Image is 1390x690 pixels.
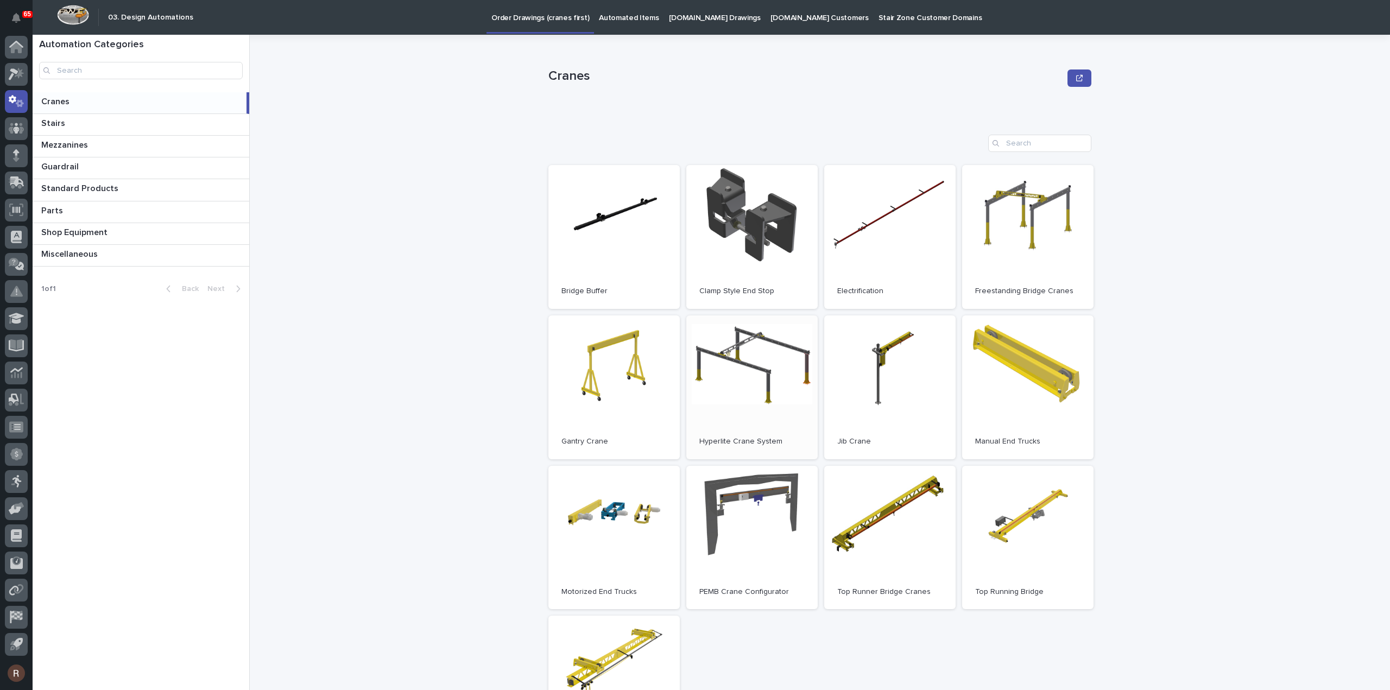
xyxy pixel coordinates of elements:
input: Search [39,62,243,79]
a: MezzaninesMezzanines [33,136,249,157]
button: Back [157,284,203,294]
h2: 03. Design Automations [108,13,193,22]
a: Shop EquipmentShop Equipment [33,223,249,245]
p: Cranes [548,68,1063,84]
p: Jib Crane [837,437,943,446]
p: Shop Equipment [41,225,110,238]
a: Freestanding Bridge Cranes [962,165,1094,309]
button: users-avatar [5,662,28,685]
p: Top Running Bridge [975,587,1081,597]
a: Top Running Bridge [962,466,1094,610]
div: Notifications65 [14,13,28,30]
p: PEMB Crane Configurator [699,587,805,597]
a: Jib Crane [824,315,956,459]
a: PartsParts [33,201,249,223]
a: Hyperlite Crane System [686,315,818,459]
p: 65 [24,10,31,18]
a: StairsStairs [33,114,249,136]
a: Clamp Style End Stop [686,165,818,309]
p: Electrification [837,287,943,296]
p: Hyperlite Crane System [699,437,805,446]
a: Gantry Crane [548,315,680,459]
a: Electrification [824,165,956,309]
a: Standard ProductsStandard Products [33,179,249,201]
a: Bridge Buffer [548,165,680,309]
p: Manual End Trucks [975,437,1081,446]
p: Gantry Crane [561,437,667,446]
p: Cranes [41,94,72,107]
span: Back [175,285,199,293]
span: Next [207,285,231,293]
a: PEMB Crane Configurator [686,466,818,610]
p: 1 of 1 [33,276,65,302]
p: Clamp Style End Stop [699,287,805,296]
p: Miscellaneous [41,247,100,259]
img: Workspace Logo [57,5,89,25]
p: Stairs [41,116,67,129]
a: MiscellaneousMiscellaneous [33,245,249,267]
a: GuardrailGuardrail [33,157,249,179]
button: Next [203,284,249,294]
p: Standard Products [41,181,121,194]
a: Manual End Trucks [962,315,1094,459]
input: Search [988,135,1091,152]
p: Parts [41,204,65,216]
p: Freestanding Bridge Cranes [975,287,1081,296]
p: Motorized End Trucks [561,587,667,597]
p: Mezzanines [41,138,90,150]
p: Bridge Buffer [561,287,667,296]
a: Motorized End Trucks [548,466,680,610]
h1: Automation Categories [39,39,243,51]
a: Top Runner Bridge Cranes [824,466,956,610]
p: Top Runner Bridge Cranes [837,587,943,597]
button: Notifications [5,7,28,29]
p: Guardrail [41,160,81,172]
a: CranesCranes [33,92,249,114]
